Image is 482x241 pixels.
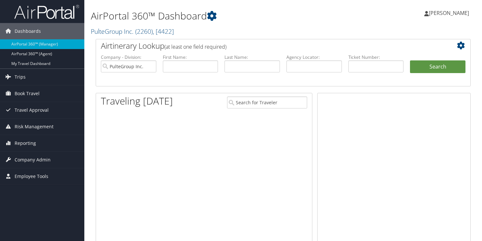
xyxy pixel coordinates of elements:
h1: Traveling [DATE] [101,94,173,108]
span: Travel Approval [15,102,49,118]
span: ( 2260 ) [135,27,153,36]
label: Agency Locator: [286,54,342,60]
label: Last Name: [224,54,280,60]
span: [PERSON_NAME] [429,9,469,17]
label: First Name: [163,54,218,60]
input: Search for Traveler [227,96,307,108]
label: Company - Division: [101,54,156,60]
label: Ticket Number: [348,54,404,60]
span: Dashboards [15,23,41,39]
span: Company Admin [15,152,51,168]
span: Risk Management [15,119,54,135]
a: PulteGroup Inc. [91,27,174,36]
span: Book Travel [15,85,40,102]
img: airportal-logo.png [14,4,79,19]
a: [PERSON_NAME] [424,3,476,23]
h1: AirPortal 360™ Dashboard [91,9,347,23]
span: Employee Tools [15,168,48,184]
button: Search [410,60,465,73]
span: (at least one field required) [164,43,226,50]
span: , [ 4422 ] [153,27,174,36]
h2: Airtinerary Lookup [101,40,434,51]
span: Reporting [15,135,36,151]
span: Trips [15,69,26,85]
